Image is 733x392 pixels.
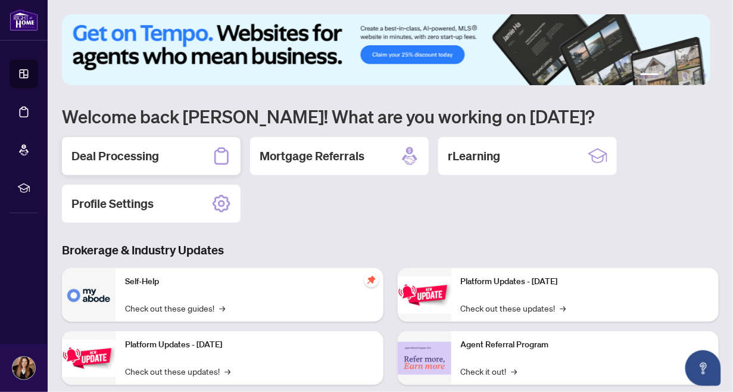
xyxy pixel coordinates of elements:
a: Check out these updates!→ [125,365,230,378]
h2: Mortgage Referrals [260,148,364,164]
img: Platform Updates - June 23, 2025 [398,276,451,314]
button: 6 [702,73,707,78]
button: 5 [693,73,697,78]
img: Self-Help [62,268,116,322]
h2: Profile Settings [71,195,154,212]
button: 3 [673,73,678,78]
span: pushpin [364,273,379,287]
img: Platform Updates - September 16, 2025 [62,340,116,377]
a: Check out these guides!→ [125,301,225,315]
button: 4 [683,73,688,78]
p: Self-Help [125,275,374,288]
button: 1 [640,73,659,78]
img: Slide 0 [62,14,710,85]
button: Open asap [685,350,721,386]
img: Agent Referral Program [398,342,451,375]
h2: rLearning [448,148,500,164]
h3: Brokerage & Industry Updates [62,242,719,259]
span: → [511,365,517,378]
span: → [224,365,230,378]
h1: Welcome back [PERSON_NAME]! What are you working on [DATE]? [62,105,719,127]
h2: Deal Processing [71,148,159,164]
a: Check it out!→ [461,365,517,378]
img: logo [10,9,38,31]
button: 2 [664,73,669,78]
p: Platform Updates - [DATE] [125,338,374,351]
a: Check out these updates!→ [461,301,566,315]
span: → [560,301,566,315]
p: Agent Referral Program [461,338,710,351]
span: → [219,301,225,315]
img: Profile Icon [13,357,35,379]
p: Platform Updates - [DATE] [461,275,710,288]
